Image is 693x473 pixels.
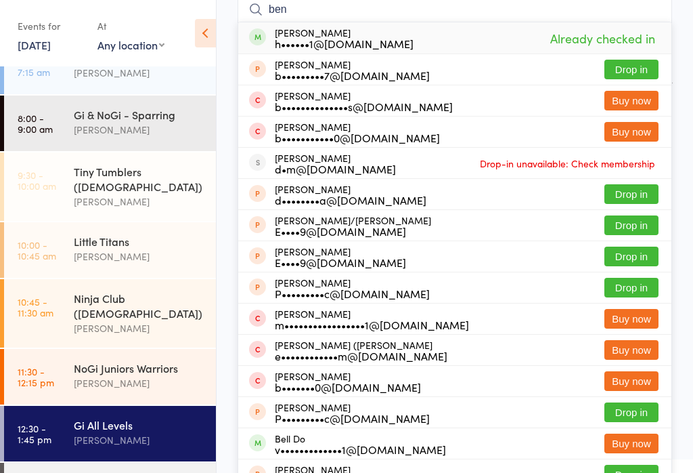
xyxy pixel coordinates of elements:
div: Little Titans [74,234,204,249]
div: [PERSON_NAME] [74,321,204,336]
time: 6:00 - 7:15 am [18,56,50,77]
div: e••••••••••••m@[DOMAIN_NAME] [275,350,447,361]
div: [PERSON_NAME] [275,27,413,49]
div: [PERSON_NAME] ([PERSON_NAME] [275,340,447,361]
div: [PERSON_NAME] [275,308,469,330]
div: [PERSON_NAME] [275,90,453,112]
button: Drop in [604,60,658,79]
div: [PERSON_NAME] [275,402,430,424]
time: 8:00 - 9:00 am [18,112,53,134]
div: [PERSON_NAME] [275,184,426,205]
div: [PERSON_NAME] [275,371,421,392]
button: Buy now [604,340,658,360]
div: Ninja Club ([DEMOGRAPHIC_DATA]) [74,291,204,321]
div: d••••••••a@[DOMAIN_NAME] [275,194,426,205]
div: [PERSON_NAME] [74,65,204,81]
a: 12:30 -1:45 pmGi All Levels[PERSON_NAME] [4,406,216,461]
div: Any location [97,37,164,52]
div: [PERSON_NAME] [74,375,204,391]
button: Buy now [604,122,658,142]
a: 8:00 -9:00 amGi & NoGi - Sparring[PERSON_NAME] [4,96,216,151]
div: [PERSON_NAME] [74,194,204,209]
a: 10:00 -10:45 amLittle Titans[PERSON_NAME] [4,222,216,278]
div: Bell Do [275,433,446,455]
button: Drop in [604,403,658,422]
button: Buy now [604,434,658,453]
div: b••••••••••••••s@[DOMAIN_NAME] [275,101,453,112]
button: Buy now [604,91,658,110]
div: P•••••••••c@[DOMAIN_NAME] [275,413,430,424]
div: [PERSON_NAME] [275,59,430,81]
button: Drop in [604,184,658,204]
div: [PERSON_NAME] [275,121,440,143]
div: v•••••••••••••1@[DOMAIN_NAME] [275,444,446,455]
div: m•••••••••••••••••1@[DOMAIN_NAME] [275,319,469,330]
div: Gi All Levels [74,417,204,432]
div: b•••••••0@[DOMAIN_NAME] [275,382,421,392]
div: NoGi Juniors Warriors [74,361,204,375]
time: 11:30 - 12:15 pm [18,366,54,388]
span: Already checked in [547,26,658,50]
div: b•••••••••••0@[DOMAIN_NAME] [275,132,440,143]
div: b•••••••••7@[DOMAIN_NAME] [275,70,430,81]
time: 12:30 - 1:45 pm [18,423,51,445]
div: E••••9@[DOMAIN_NAME] [275,257,406,268]
a: 10:45 -11:30 amNinja Club ([DEMOGRAPHIC_DATA])[PERSON_NAME] [4,279,216,348]
button: Drop in [604,215,658,235]
a: 6:00 -7:15 amNoGi All Levels[PERSON_NAME] [4,39,216,94]
button: Drop in [604,278,658,297]
div: [PERSON_NAME] [275,246,406,268]
button: Drop in [604,247,658,266]
a: [DATE] [18,37,51,52]
time: 9:30 - 10:00 am [18,169,56,191]
div: At [97,15,164,37]
div: [PERSON_NAME] [74,432,204,448]
div: [PERSON_NAME] [74,249,204,264]
div: P•••••••••c@[DOMAIN_NAME] [275,288,430,299]
div: Tiny Tumblers ([DEMOGRAPHIC_DATA]) [74,164,204,194]
div: Events for [18,15,84,37]
a: 9:30 -10:00 amTiny Tumblers ([DEMOGRAPHIC_DATA])[PERSON_NAME] [4,152,216,221]
a: 11:30 -12:15 pmNoGi Juniors Warriors[PERSON_NAME] [4,349,216,405]
div: [PERSON_NAME] [74,122,204,138]
div: E••••9@[DOMAIN_NAME] [275,226,431,236]
time: 10:45 - 11:30 am [18,296,53,318]
div: Gi & NoGi - Sparring [74,107,204,122]
div: h••••••1@[DOMAIN_NAME] [275,38,413,49]
div: d•m@[DOMAIN_NAME] [275,163,396,174]
div: [PERSON_NAME] [275,152,396,174]
button: Buy now [604,371,658,391]
div: [PERSON_NAME] [275,277,430,299]
time: 10:00 - 10:45 am [18,239,56,261]
span: Drop-in unavailable: Check membership [476,153,658,173]
div: [PERSON_NAME]/[PERSON_NAME] [275,215,431,236]
button: Buy now [604,309,658,329]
